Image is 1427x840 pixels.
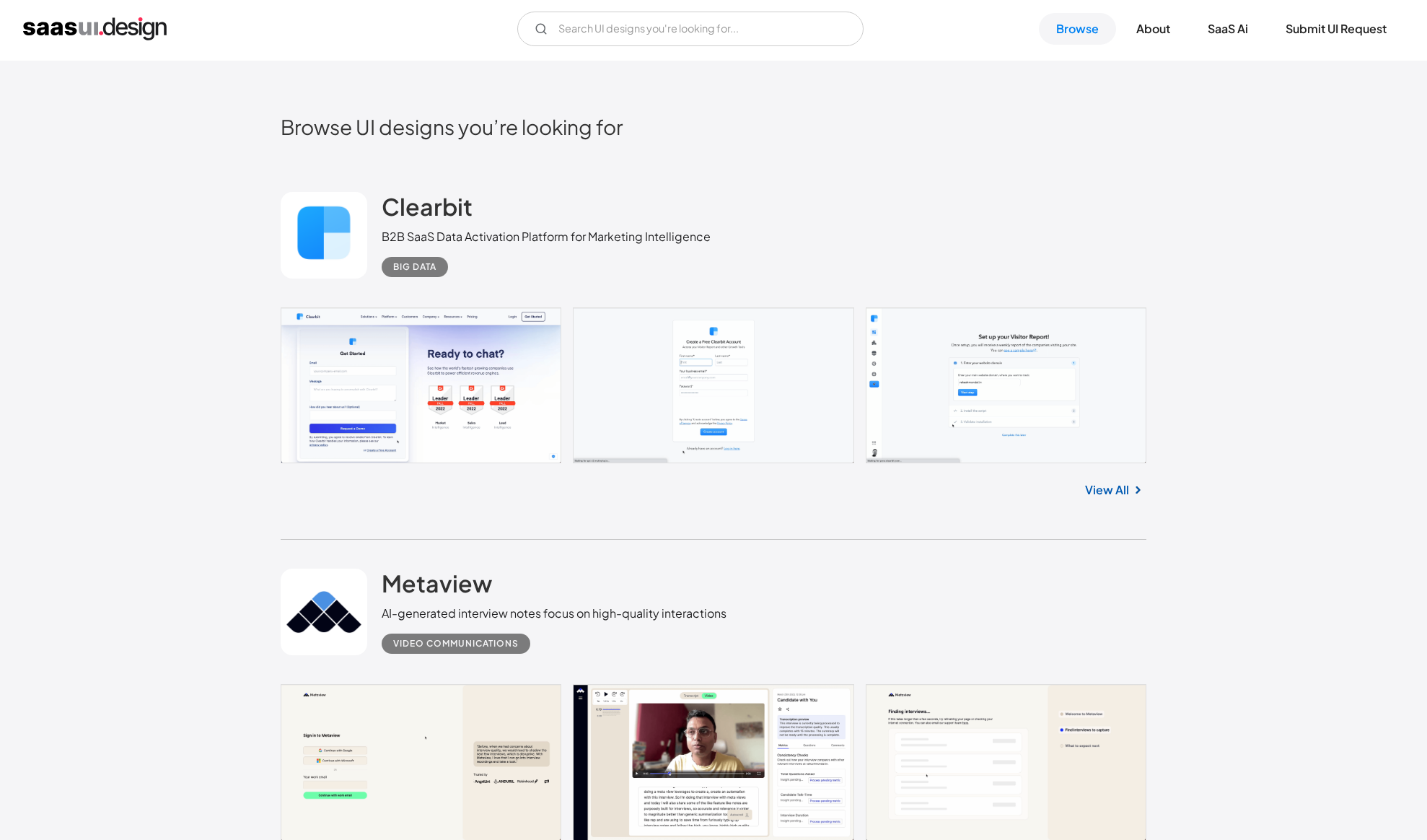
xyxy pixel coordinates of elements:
a: Browse [1039,13,1116,45]
div: B2B SaaS Data Activation Platform for Marketing Intelligence [382,228,711,245]
input: Search UI designs you're looking for... [517,12,864,46]
h2: Clearbit [382,192,473,221]
h2: Browse UI designs you’re looking for [281,114,1146,139]
a: Submit UI Request [1268,13,1404,45]
h2: Metaview [382,569,492,598]
div: Video Communications [393,635,519,652]
a: View All [1085,481,1129,499]
a: Clearbit [382,192,473,228]
a: SaaS Ai [1190,13,1265,45]
form: Email Form [517,12,864,46]
a: About [1119,13,1187,45]
div: Big Data [393,258,436,276]
a: Metaview [382,569,492,605]
a: home [23,17,167,40]
div: AI-generated interview notes focus on high-quality interactions [382,605,726,622]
